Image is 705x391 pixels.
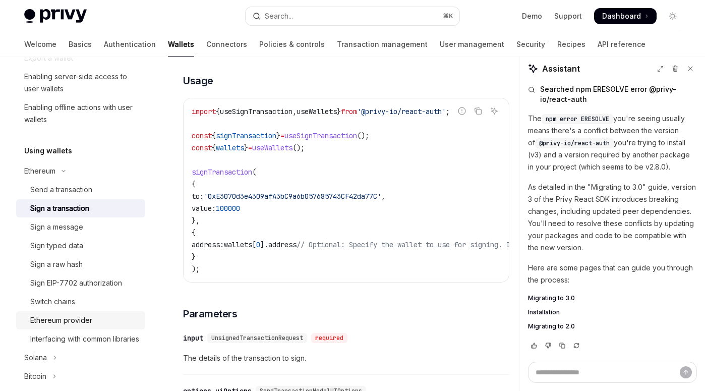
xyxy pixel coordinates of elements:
[69,32,92,57] a: Basics
[297,240,696,249] span: // Optional: Specify the wallet to use for signing. If not provided, the first wallet will be used.
[546,115,609,123] span: npm error ERESOLVE
[16,255,145,273] a: Sign a raw hash
[192,264,200,273] span: );
[192,167,252,177] span: signTransaction
[665,8,681,24] button: Toggle dark mode
[16,311,145,329] a: Ethereum provider
[16,199,145,217] a: Sign a transaction
[183,74,213,88] span: Usage
[528,322,697,330] a: Migrating to 2.0
[528,84,697,104] button: Searched npm ERESOLVE error @privy-io/react-auth
[24,145,72,157] h5: Using wallets
[554,11,582,21] a: Support
[192,204,216,213] span: value:
[183,307,237,321] span: Parameters
[24,9,87,23] img: light logo
[24,101,139,126] div: Enabling offline actions with user wallets
[446,107,450,116] span: ;
[246,7,459,25] button: Open search
[337,107,341,116] span: }
[16,162,145,180] button: Toggle Ethereum section
[602,11,641,21] span: Dashboard
[192,228,196,237] span: {
[455,104,468,118] button: Report incorrect code
[528,181,697,254] p: As detailed in the "Migrating to 3.0" guide, version 3 of the Privy React SDK introduces breaking...
[216,107,220,116] span: {
[24,32,56,57] a: Welcome
[24,370,46,382] div: Bitcoin
[516,32,545,57] a: Security
[212,131,216,140] span: {
[557,32,585,57] a: Recipes
[30,258,83,270] div: Sign a raw hash
[24,352,47,364] div: Solana
[104,32,156,57] a: Authentication
[244,143,248,152] span: }
[192,240,224,249] span: address:
[528,322,575,330] span: Migrating to 2.0
[357,107,446,116] span: '@privy-io/react-auth'
[292,143,305,152] span: ();
[311,333,347,343] div: required
[16,330,145,348] a: Interfacing with common libraries
[528,308,560,316] span: Installation
[16,274,145,292] a: Sign EIP-7702 authorization
[252,240,256,249] span: [
[540,84,697,104] span: Searched npm ERESOLVE error @privy-io/react-auth
[24,165,55,177] div: Ethereum
[528,308,697,316] a: Installation
[357,131,369,140] span: ();
[16,237,145,255] a: Sign typed data
[528,294,575,302] span: Migrating to 3.0
[224,240,252,249] span: wallets
[183,352,509,364] span: The details of the transaction to sign.
[259,32,325,57] a: Policies & controls
[192,107,216,116] span: import
[542,341,554,351] button: Vote that response was not good
[192,192,204,201] span: to:
[192,252,196,261] span: }
[16,181,145,199] a: Send a transaction
[528,362,697,383] textarea: Ask a question...
[556,341,568,351] button: Copy chat response
[528,113,697,173] p: The you're seeing usually means there's a conflict between the version of you're trying to instal...
[248,143,252,152] span: =
[341,107,357,116] span: from
[16,349,145,367] button: Toggle Solana section
[570,341,582,351] button: Reload last chat
[216,131,276,140] span: signTransaction
[252,143,292,152] span: useWallets
[16,293,145,311] a: Switch chains
[192,143,212,152] span: const
[192,180,196,189] span: {
[539,139,610,147] span: @privy-io/react-auth
[16,98,145,129] a: Enabling offline actions with user wallets
[16,218,145,236] a: Sign a message
[192,131,212,140] span: const
[528,262,697,286] p: Here are some pages that can guide you through the process:
[30,296,75,308] div: Switch chains
[292,107,297,116] span: ,
[216,143,244,152] span: wallets
[30,240,83,252] div: Sign typed data
[260,240,268,249] span: ].
[24,71,139,95] div: Enabling server-side access to user wallets
[443,12,453,20] span: ⌘ K
[276,131,280,140] span: }
[256,240,260,249] span: 0
[528,341,540,351] button: Vote that response was good
[488,104,501,118] button: Ask AI
[280,131,284,140] span: =
[440,32,504,57] a: User management
[220,107,292,116] span: useSignTransaction
[284,131,357,140] span: useSignTransaction
[268,240,297,249] span: address
[381,192,385,201] span: ,
[297,107,337,116] span: useWallets
[16,68,145,98] a: Enabling server-side access to user wallets
[542,63,580,75] span: Assistant
[594,8,657,24] a: Dashboard
[472,104,485,118] button: Copy the contents from the code block
[680,366,692,378] button: Send message
[211,334,303,342] span: UnsignedTransactionRequest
